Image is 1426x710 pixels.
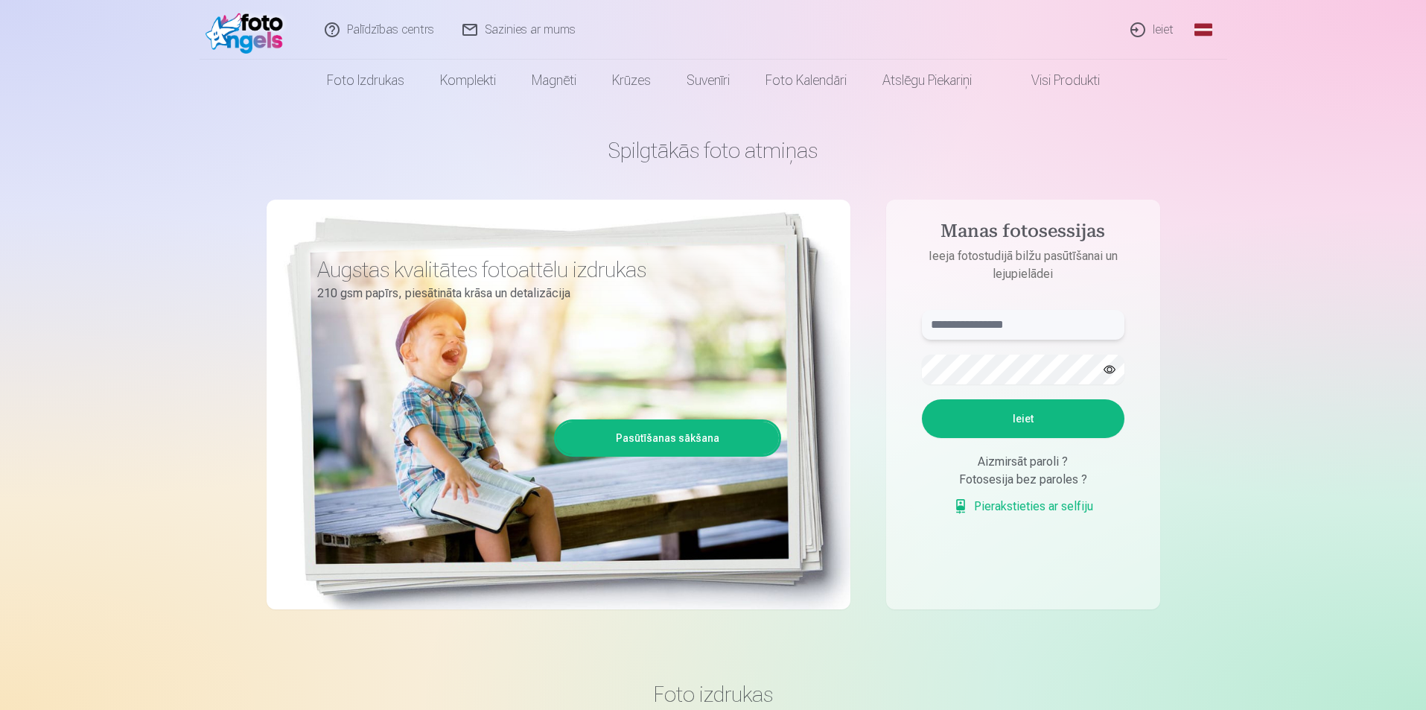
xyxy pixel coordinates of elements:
a: Pierakstieties ar selfiju [953,498,1093,516]
a: Pasūtīšanas sākšana [556,422,779,454]
a: Visi produkti [990,60,1118,101]
h3: Foto izdrukas [278,681,1148,708]
h4: Manas fotosessijas [907,221,1139,247]
button: Ieiet [922,399,1124,438]
a: Atslēgu piekariņi [865,60,990,101]
a: Foto izdrukas [309,60,422,101]
p: 210 gsm papīrs, piesātināta krāsa un detalizācija [317,283,770,304]
a: Foto kalendāri [748,60,865,101]
div: Aizmirsāt paroli ? [922,453,1124,471]
a: Krūzes [594,60,669,101]
h3: Augstas kvalitātes fotoattēlu izdrukas [317,256,770,283]
a: Suvenīri [669,60,748,101]
a: Magnēti [514,60,594,101]
h1: Spilgtākās foto atmiņas [267,137,1160,164]
img: /fa1 [206,6,291,54]
div: Fotosesija bez paroles ? [922,471,1124,489]
p: Ieeja fotostudijā bilžu pasūtīšanai un lejupielādei [907,247,1139,283]
a: Komplekti [422,60,514,101]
